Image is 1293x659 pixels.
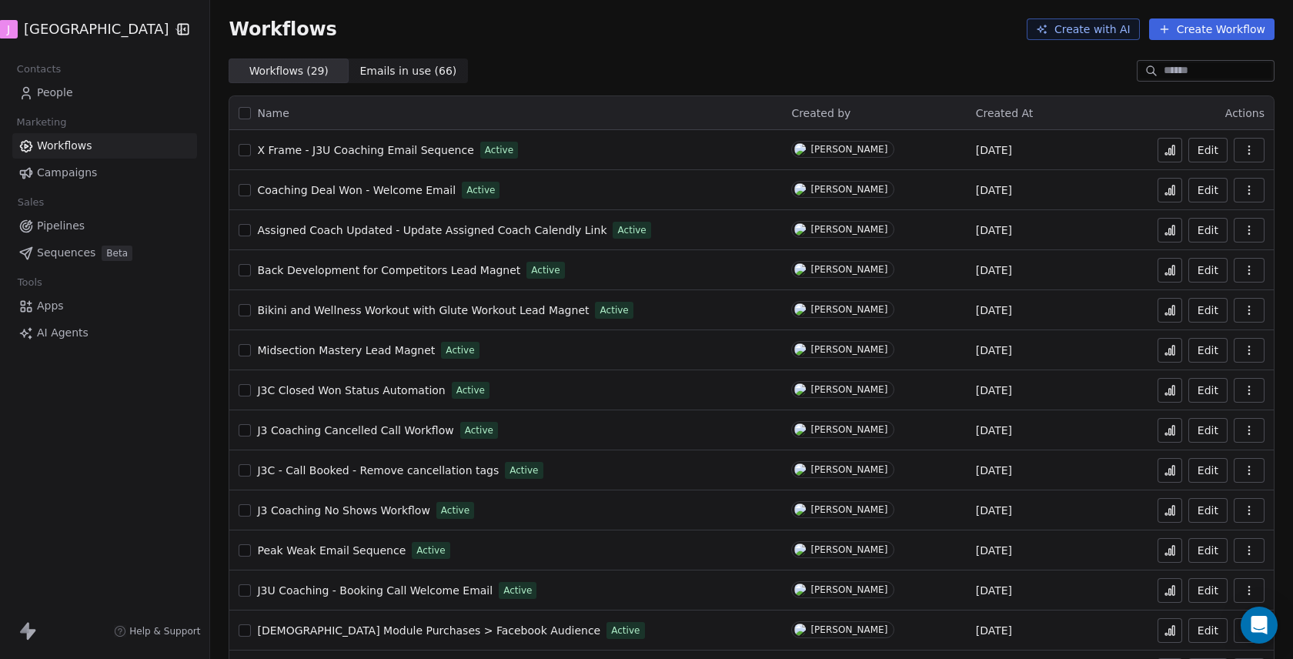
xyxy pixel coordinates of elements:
[976,543,1012,558] span: [DATE]
[976,463,1012,478] span: [DATE]
[1188,178,1228,202] button: Edit
[1188,138,1228,162] button: Edit
[466,183,495,197] span: Active
[503,584,532,597] span: Active
[1188,338,1228,363] button: Edit
[18,16,166,42] button: J[GEOGRAPHIC_DATA]
[257,623,600,638] a: [DEMOGRAPHIC_DATA] Module Purchases > Facebook Audience
[794,624,806,636] img: E
[37,298,64,314] span: Apps
[810,224,887,235] div: [PERSON_NAME]
[12,133,197,159] a: Workflows
[12,80,197,105] a: People
[257,142,473,158] a: X Frame - J3U Coaching Email Sequence
[257,583,493,598] a: J3U Coaching - Booking Call Welcome Email
[810,384,887,395] div: [PERSON_NAME]
[485,143,513,157] span: Active
[794,463,806,476] img: E
[257,543,406,558] a: Peak Weak Email Sequence
[114,625,200,637] a: Help & Support
[446,343,474,357] span: Active
[976,303,1012,318] span: [DATE]
[416,544,445,557] span: Active
[257,264,520,276] span: Back Development for Competitors Lead Magnet
[1188,538,1228,563] button: Edit
[11,191,51,214] span: Sales
[976,142,1012,158] span: [DATE]
[1225,107,1265,119] span: Actions
[510,463,538,477] span: Active
[1188,618,1228,643] button: Edit
[1188,218,1228,243] a: Edit
[12,160,197,186] a: Campaigns
[600,303,628,317] span: Active
[794,544,806,556] img: E
[1188,578,1228,603] button: Edit
[976,503,1012,518] span: [DATE]
[37,218,85,234] span: Pipelines
[257,503,429,518] a: J3 Coaching No Shows Workflow
[257,383,445,398] a: J3C Closed Won Status Automation
[257,344,435,356] span: Midsection Mastery Lead Magnet
[1188,258,1228,283] a: Edit
[976,583,1012,598] span: [DATE]
[11,271,48,294] span: Tools
[257,303,589,318] a: Bikini and Wellness Workout with Glute Workout Lead Magnet
[976,383,1012,398] span: [DATE]
[257,624,600,637] span: [DEMOGRAPHIC_DATA] Module Purchases > Facebook Audience
[12,213,197,239] a: Pipelines
[794,183,806,196] img: E
[976,423,1012,438] span: [DATE]
[810,184,887,195] div: [PERSON_NAME]
[465,423,493,437] span: Active
[794,423,806,436] img: E
[257,304,589,316] span: Bikini and Wellness Workout with Glute Workout Lead Magnet
[257,424,453,437] span: J3 Coaching Cancelled Call Workflow
[794,223,806,236] img: E
[257,343,435,358] a: Midsection Mastery Lead Magnet
[257,222,606,238] a: Assigned Coach Updated - Update Assigned Coach Calendly Link
[617,223,646,237] span: Active
[531,263,560,277] span: Active
[441,503,469,517] span: Active
[24,19,169,39] span: [GEOGRAPHIC_DATA]
[257,584,493,597] span: J3U Coaching - Booking Call Welcome Email
[810,144,887,155] div: [PERSON_NAME]
[976,222,1012,238] span: [DATE]
[810,304,887,315] div: [PERSON_NAME]
[794,383,806,396] img: E
[456,383,485,397] span: Active
[1188,498,1228,523] button: Edit
[257,144,473,156] span: X Frame - J3U Coaching Email Sequence
[10,58,68,81] span: Contacts
[7,22,10,37] span: J
[257,384,445,396] span: J3C Closed Won Status Automation
[257,544,406,557] span: Peak Weak Email Sequence
[12,320,197,346] a: AI Agents
[37,138,92,154] span: Workflows
[810,544,887,555] div: [PERSON_NAME]
[129,625,200,637] span: Help & Support
[1188,418,1228,443] button: Edit
[976,182,1012,198] span: [DATE]
[791,107,850,119] span: Created by
[1188,458,1228,483] button: Edit
[810,424,887,435] div: [PERSON_NAME]
[1241,607,1278,644] div: Open Intercom Messenger
[794,143,806,156] img: E
[810,344,887,355] div: [PERSON_NAME]
[976,623,1012,638] span: [DATE]
[976,343,1012,358] span: [DATE]
[810,504,887,515] div: [PERSON_NAME]
[257,463,499,478] a: J3C - Call Booked - Remove cancellation tags
[37,245,95,261] span: Sequences
[794,263,806,276] img: E
[794,584,806,596] img: E
[12,240,197,266] a: SequencesBeta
